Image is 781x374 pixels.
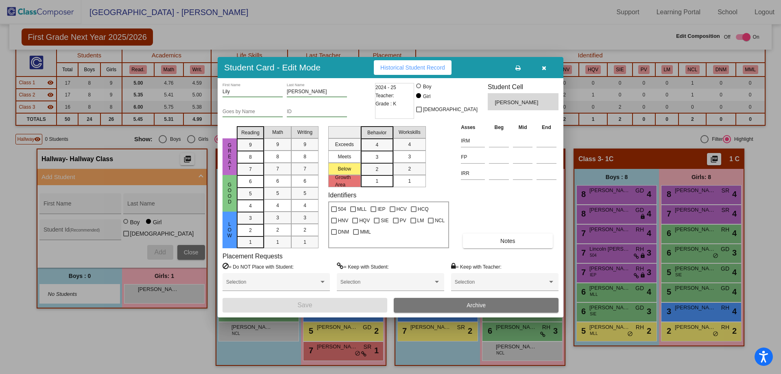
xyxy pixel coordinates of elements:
input: assessment [461,135,485,147]
span: 1 [375,177,378,185]
button: Save [223,298,387,313]
span: PV [400,216,406,225]
span: 1 [408,177,411,185]
span: NCL [435,216,445,225]
span: HCV [397,204,407,214]
span: 6 [249,178,252,185]
span: 3 [408,153,411,160]
span: Writing [297,129,312,136]
span: HQV [359,216,370,225]
span: 5 [249,190,252,197]
span: 2024 - 25 [375,83,396,92]
span: MLL [357,204,367,214]
span: 2 [408,165,411,173]
th: Beg [487,123,511,132]
span: 5 [276,190,279,197]
h3: Student Cell [488,83,558,91]
button: Historical Student Record [374,60,452,75]
span: 2 [276,226,279,234]
span: HCQ [418,204,429,214]
span: Behavior [367,129,386,136]
span: 9 [276,141,279,148]
span: HNV [338,216,348,225]
span: 6 [276,177,279,185]
span: 9 [249,141,252,149]
button: Archive [394,298,558,313]
span: [DEMOGRAPHIC_DATA] [423,105,478,114]
span: IEP [377,204,385,214]
span: 1 [249,238,252,246]
button: Notes [463,234,552,248]
span: 9 [303,141,306,148]
span: 4 [249,202,252,210]
th: Mid [511,123,534,132]
span: 7 [303,165,306,173]
span: 1 [276,238,279,246]
label: Identifiers [328,191,356,199]
span: 3 [276,214,279,221]
span: 2 [249,227,252,234]
span: 2 [375,166,378,173]
span: 2 [303,226,306,234]
span: 7 [249,166,252,173]
span: Reading [241,129,260,136]
span: 8 [249,153,252,161]
span: 7 [276,165,279,173]
span: LOW [226,221,233,238]
input: assessment [461,151,485,163]
span: Good [226,182,233,205]
span: Historical Student Record [380,64,445,71]
label: = Keep with Student: [337,262,389,271]
th: End [534,123,558,132]
span: LM [417,216,424,225]
input: goes by name [223,109,283,115]
div: Boy [423,83,432,90]
span: 1 [303,238,306,246]
span: 3 [375,153,378,161]
span: Notes [500,238,515,244]
span: Grade : K [375,100,396,108]
span: Teacher: [375,92,394,100]
span: 3 [303,214,306,221]
span: [PERSON_NAME] [495,98,540,107]
div: Girl [423,93,431,100]
span: Workskills [399,129,421,136]
span: 8 [303,153,306,160]
span: 4 [303,202,306,209]
input: assessment [461,167,485,179]
span: SIE [381,216,388,225]
span: 4 [276,202,279,209]
span: 504 [338,204,346,214]
span: 5 [303,190,306,197]
span: Archive [467,302,486,308]
span: 8 [276,153,279,160]
label: Placement Requests [223,252,283,260]
span: Math [272,129,283,136]
th: Asses [459,123,487,132]
span: MML [360,227,371,237]
span: 4 [408,141,411,148]
span: Save [297,302,312,308]
span: 3 [249,214,252,222]
span: 6 [303,177,306,185]
h3: Student Card - Edit Mode [224,62,321,72]
span: DNM [338,227,349,237]
span: great [226,142,233,171]
span: 4 [375,141,378,149]
label: = Do NOT Place with Student: [223,262,294,271]
label: = Keep with Teacher: [451,262,502,271]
